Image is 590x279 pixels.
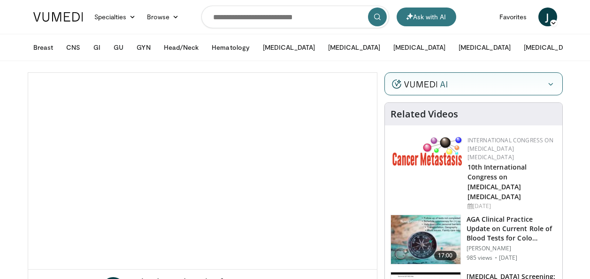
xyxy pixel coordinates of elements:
video-js: Video Player [28,73,377,270]
button: [MEDICAL_DATA] [453,38,516,57]
button: [MEDICAL_DATA] [257,38,321,57]
a: Favorites [494,8,533,26]
img: 6ff8bc22-9509-4454-a4f8-ac79dd3b8976.png.150x105_q85_autocrop_double_scale_upscale_version-0.2.png [392,136,463,166]
button: [MEDICAL_DATA] [388,38,451,57]
button: Ask with AI [397,8,456,26]
p: [PERSON_NAME] [467,245,557,252]
a: 17:00 AGA Clinical Practice Update on Current Role of Blood Tests for Colo… [PERSON_NAME] 985 vie... [391,215,557,264]
button: Head/Neck [158,38,205,57]
button: [MEDICAL_DATA] [518,38,582,57]
button: GI [88,38,106,57]
button: Hematology [206,38,255,57]
input: Search topics, interventions [201,6,389,28]
h3: AGA Clinical Practice Update on Current Role of Blood Tests for Colo… [467,215,557,243]
button: GYN [131,38,156,57]
img: 9319a17c-ea45-4555-a2c0-30ea7aed39c4.150x105_q85_crop-smart_upscale.jpg [391,215,460,264]
p: [DATE] [499,254,518,262]
button: Breast [28,38,59,57]
div: · [495,254,497,262]
img: vumedi-ai-logo.v2.svg [392,79,447,89]
button: CNS [61,38,86,57]
a: Browse [141,8,184,26]
a: Specialties [89,8,142,26]
button: GU [108,38,129,57]
div: [DATE] [467,202,555,210]
a: 10th International Congress on [MEDICAL_DATA] [MEDICAL_DATA] [467,163,527,201]
a: J [538,8,557,26]
a: International Congress on [MEDICAL_DATA] [MEDICAL_DATA] [467,136,553,161]
img: VuMedi Logo [33,12,83,22]
button: [MEDICAL_DATA] [322,38,386,57]
span: 17:00 [434,251,457,260]
p: 985 views [467,254,493,262]
h4: Related Videos [391,108,458,120]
